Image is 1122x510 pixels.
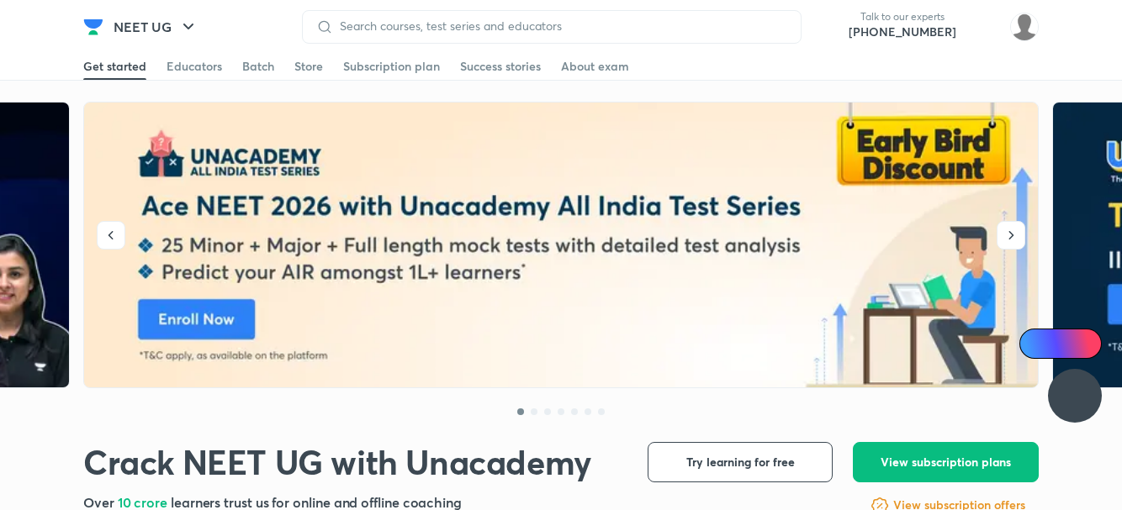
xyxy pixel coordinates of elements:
div: Get started [83,58,146,75]
h1: Crack NEET UG with Unacademy [83,442,591,482]
a: Success stories [460,53,541,80]
div: About exam [561,58,629,75]
a: [PHONE_NUMBER] [849,24,956,40]
button: View subscription plans [853,442,1039,482]
a: Subscription plan [343,53,440,80]
button: Try learning for free [648,442,833,482]
button: NEET UG [103,10,209,44]
img: call-us [815,10,849,44]
a: Ai Doubts [1019,329,1102,359]
img: Company Logo [83,17,103,37]
p: Talk to our experts [849,10,956,24]
a: Get started [83,53,146,80]
div: Batch [242,58,274,75]
img: ttu [1065,386,1085,406]
a: Educators [167,53,222,80]
a: Store [294,53,323,80]
img: GS ARJUNAA [1010,13,1039,41]
input: Search courses, test series and educators [333,19,787,33]
span: Ai Doubts [1047,337,1092,350]
span: Try learning for free [686,454,795,471]
a: About exam [561,53,629,80]
a: Batch [242,53,274,80]
span: View subscription plans [881,454,1011,471]
div: Store [294,58,323,75]
img: Icon [1029,337,1043,350]
img: avatar [970,13,997,40]
div: Educators [167,58,222,75]
div: Success stories [460,58,541,75]
div: Subscription plan [343,58,440,75]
